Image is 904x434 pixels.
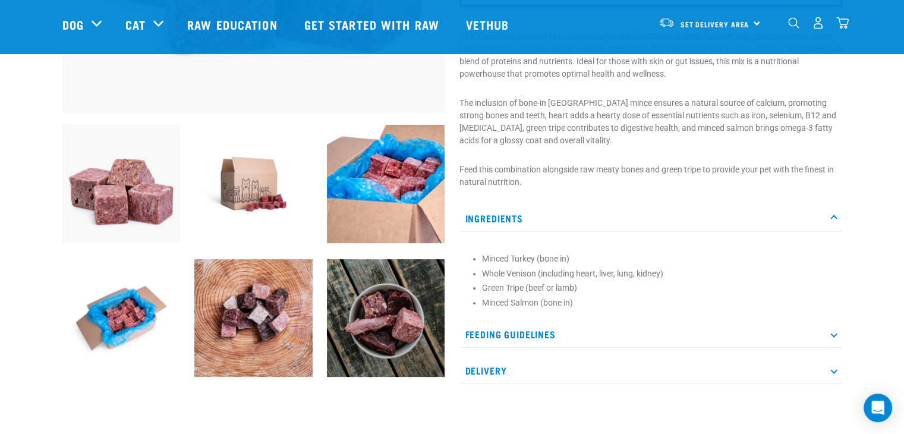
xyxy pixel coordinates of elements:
[459,357,842,384] p: Delivery
[454,1,524,48] a: Vethub
[459,30,842,80] p: Raw Essentials Venison Mix is an exclusive raw food blend crafted for dogs with specific dietary ...
[62,259,181,378] img: Raw Essentials Bulk 10kg Raw Dog Food Box
[459,321,842,348] p: Feeding Guidelines
[327,125,445,243] img: Raw Essentials 2024 July2597
[681,22,749,26] span: Set Delivery Area
[864,394,892,422] div: Open Intercom Messenger
[62,125,181,243] img: 1113 RE Venison Mix 01
[482,282,836,294] li: Green Tripe (beef or lamb)
[459,205,842,232] p: Ingredients
[125,15,146,33] a: Cat
[482,253,836,265] li: Minced Turkey (bone in)
[62,15,84,33] a: Dog
[327,259,445,378] img: THK Wallaby Fillet Chicken Neck TH
[194,259,313,378] img: Lamb Salmon Duck Possum Heart Mixes
[788,17,799,29] img: home-icon-1@2x.png
[459,97,842,147] p: The inclusion of bone-in [GEOGRAPHIC_DATA] mince ensures a natural source of calcium, promoting s...
[292,1,454,48] a: Get started with Raw
[482,297,836,309] li: Minced Salmon (bone in)
[659,17,675,28] img: van-moving.png
[812,17,824,29] img: user.png
[482,268,836,280] li: Whole Venison (including heart, liver, lung, kidney)
[175,1,292,48] a: Raw Education
[459,163,842,188] p: Feed this combination alongside raw meaty bones and green tripe to provide your pet with the fine...
[836,17,849,29] img: home-icon@2x.png
[194,125,313,243] img: Raw Essentials Bulk 10kg Raw Dog Food Box Exterior Design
